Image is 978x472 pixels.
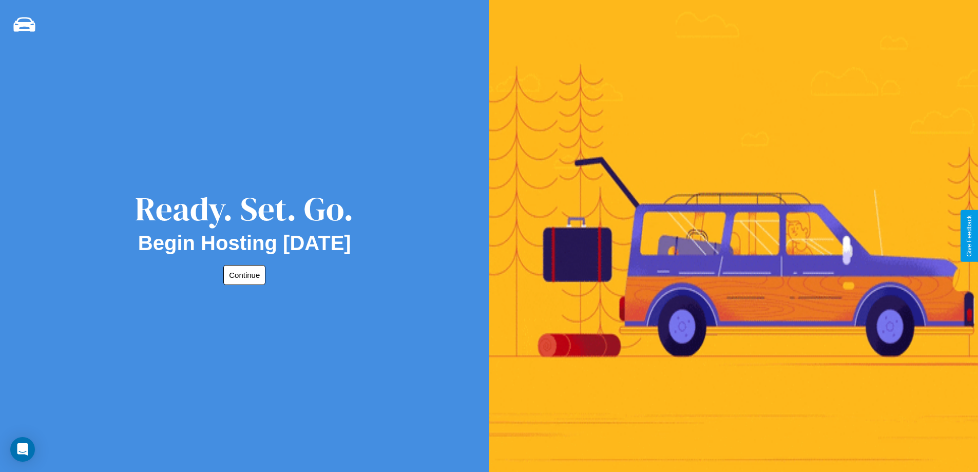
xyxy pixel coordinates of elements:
[135,186,354,232] div: Ready. Set. Go.
[138,232,351,255] h2: Begin Hosting [DATE]
[223,265,265,285] button: Continue
[966,215,973,257] div: Give Feedback
[10,437,35,462] div: Open Intercom Messenger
